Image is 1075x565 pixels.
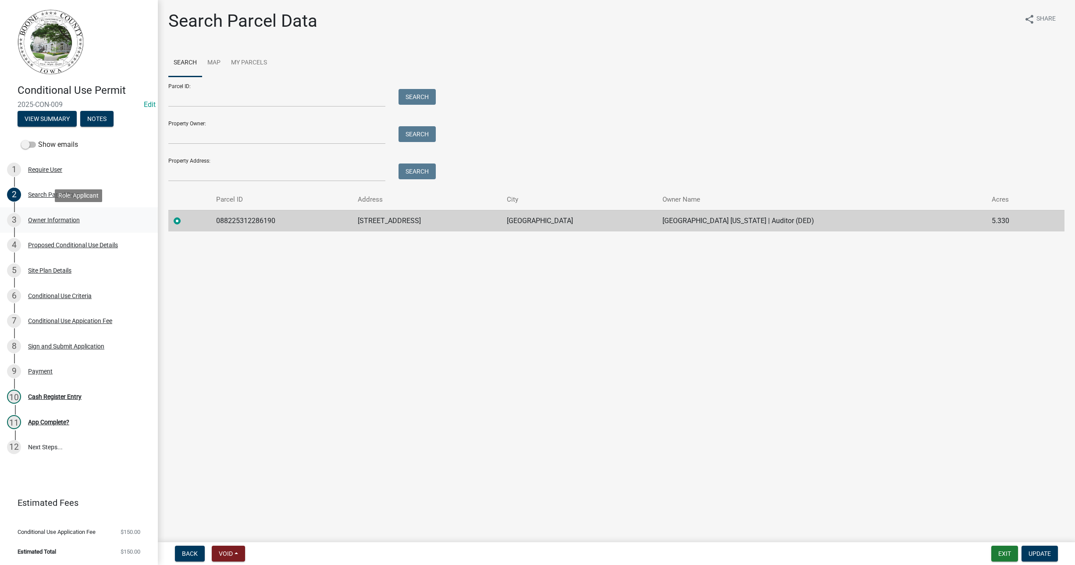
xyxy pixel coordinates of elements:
th: Address [352,189,502,210]
div: Payment [28,368,53,374]
div: 2 [7,188,21,202]
button: Notes [80,111,114,127]
a: Search [168,49,202,77]
div: Proposed Conditional Use Details [28,242,118,248]
td: 088225312286190 [211,210,352,231]
div: Require User [28,167,62,173]
button: View Summary [18,111,77,127]
div: 8 [7,339,21,353]
div: 4 [7,238,21,252]
h4: Conditional Use Permit [18,84,151,97]
img: Boone County, Iowa [18,9,84,75]
div: 12 [7,440,21,454]
span: $150.00 [121,549,140,554]
wm-modal-confirm: Edit Application Number [144,100,156,109]
div: 10 [7,390,21,404]
span: Back [182,550,198,557]
div: 9 [7,364,21,378]
td: 5.330 [986,210,1043,231]
div: Cash Register Entry [28,394,82,400]
button: Search [399,89,436,105]
div: Conditional Use Appication Fee [28,318,112,324]
td: [GEOGRAPHIC_DATA] [502,210,657,231]
div: 11 [7,415,21,429]
div: Search Parcel Data [28,192,80,198]
button: Update [1022,546,1058,561]
button: Exit [991,546,1018,561]
th: Parcel ID [211,189,352,210]
a: Estimated Fees [7,494,144,512]
div: Site Plan Details [28,267,71,274]
span: 2025-CON-009 [18,100,140,109]
div: Owner Information [28,217,80,223]
th: City [502,189,657,210]
button: Void [212,546,245,561]
label: Show emails [21,139,78,150]
span: Update [1029,550,1051,557]
span: Void [219,550,233,557]
button: shareShare [1017,11,1063,28]
th: Acres [986,189,1043,210]
div: 6 [7,289,21,303]
span: Share [1036,14,1056,25]
span: Conditional Use Application Fee [18,529,96,535]
th: Owner Name [657,189,986,210]
button: Search [399,126,436,142]
div: 3 [7,213,21,227]
wm-modal-confirm: Notes [80,116,114,123]
div: Sign and Submit Application [28,343,104,349]
div: App Complete? [28,419,69,425]
span: $150.00 [121,529,140,535]
div: Conditional Use Criteria [28,293,92,299]
div: 1 [7,163,21,177]
button: Search [399,163,436,179]
td: [GEOGRAPHIC_DATA] [US_STATE] | Auditor (DED) [657,210,986,231]
button: Back [175,546,205,561]
div: 5 [7,263,21,277]
a: Map [202,49,226,77]
wm-modal-confirm: Summary [18,116,77,123]
i: share [1024,14,1035,25]
div: 7 [7,314,21,328]
td: [STREET_ADDRESS] [352,210,502,231]
a: My Parcels [226,49,272,77]
h1: Search Parcel Data [168,11,317,32]
div: Role: Applicant [55,189,102,202]
a: Edit [144,100,156,109]
span: Estimated Total [18,549,56,554]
